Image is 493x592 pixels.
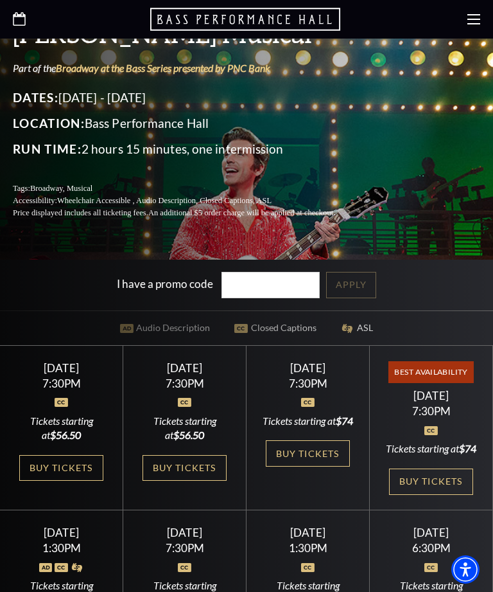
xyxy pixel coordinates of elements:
span: Location: [13,116,85,130]
div: [DATE] [15,526,108,539]
div: 7:30PM [15,378,108,389]
div: [DATE] [385,389,478,402]
span: Wheelchair Accessible , Audio Description, Closed Captions, ASL [57,196,272,205]
span: $56.50 [173,429,204,441]
a: Buy Tickets [143,455,226,481]
span: Dates: [13,90,58,105]
a: Open this option [13,12,26,27]
span: An additional $5 order charge will be applied at checkout. [148,208,335,217]
div: [DATE] [15,361,108,375]
div: 1:30PM [262,543,354,553]
a: Buy Tickets [266,440,349,467]
div: 7:30PM [139,543,231,553]
div: [DATE] [139,526,231,539]
div: [DATE] [139,361,231,375]
div: [DATE] [262,526,354,539]
span: Run Time: [13,141,82,156]
p: Accessibility: [13,195,366,207]
div: Tickets starting at [15,414,108,443]
a: Buy Tickets [389,469,472,495]
p: [DATE] - [DATE] [13,87,366,108]
div: [DATE] [385,526,478,539]
p: Price displayed includes all ticketing fees. [13,207,366,219]
p: Part of the [13,61,366,75]
span: Best Availability [388,361,474,383]
div: Tickets starting at [385,442,478,456]
span: Broadway, Musical [30,184,92,193]
a: Open this option [150,6,343,32]
div: [DATE] [262,361,354,375]
div: Tickets starting at [139,414,231,443]
p: Bass Performance Hall [13,113,366,134]
span: $74 [459,442,476,454]
a: Buy Tickets [19,455,103,481]
div: 7:30PM [262,378,354,389]
div: Tickets starting at [262,414,354,428]
span: $74 [336,415,353,427]
span: $56.50 [50,429,81,441]
div: 7:30PM [385,406,478,417]
a: Broadway at the Bass Series presented by PNC Bank - open in a new tab [56,62,270,74]
p: 2 hours 15 minutes, one intermission [13,139,366,159]
div: 6:30PM [385,543,478,553]
div: Accessibility Menu [451,555,480,584]
p: Tags: [13,183,366,195]
div: 7:30PM [139,378,231,389]
div: 1:30PM [15,543,108,553]
label: I have a promo code [117,277,213,291]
